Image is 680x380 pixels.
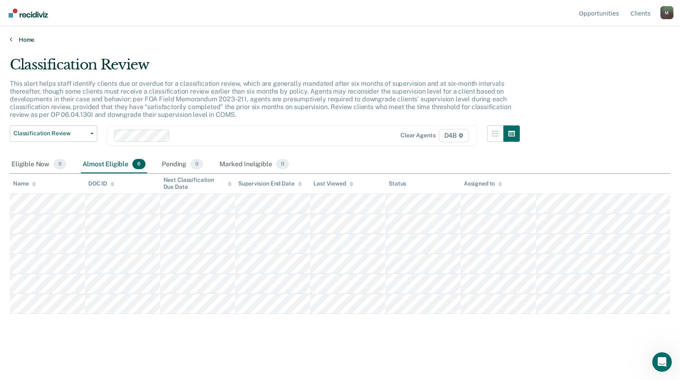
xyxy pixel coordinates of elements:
[54,159,66,170] span: 0
[10,36,670,43] a: Home
[389,180,406,187] div: Status
[652,352,672,372] iframe: Intercom live chat
[9,9,48,18] img: Recidiviz
[10,56,520,80] div: Classification Review
[190,159,203,170] span: 0
[160,156,205,174] div: Pending0
[10,125,97,142] button: Classification Review
[218,156,291,174] div: Marked Ineligible0
[10,80,511,119] p: This alert helps staff identify clients due or overdue for a classification review, which are gen...
[238,180,302,187] div: Supervision End Date
[13,130,87,137] span: Classification Review
[88,180,114,187] div: DOC ID
[163,177,232,190] div: Next Classification Due Date
[313,180,353,187] div: Last Viewed
[439,129,469,142] span: D4B
[464,180,502,187] div: Assigned to
[10,156,68,174] div: Eligible Now0
[400,132,435,139] div: Clear agents
[660,6,673,19] button: Profile dropdown button
[81,156,147,174] div: Almost Eligible6
[13,180,36,187] div: Name
[276,159,289,170] span: 0
[660,6,673,19] div: M
[132,159,145,170] span: 6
